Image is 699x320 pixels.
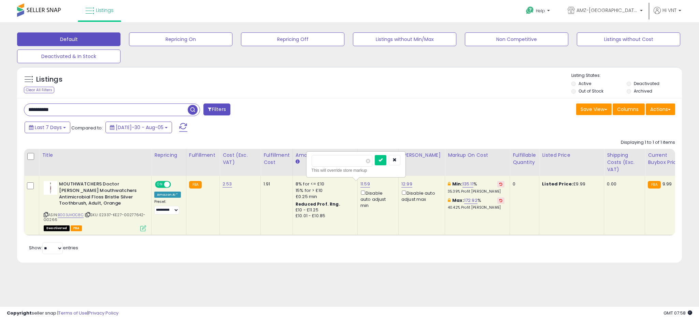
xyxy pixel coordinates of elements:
div: Title [42,152,148,159]
div: 1.91 [263,181,287,187]
b: Listed Price: [542,181,573,187]
div: Amazon AI * [154,192,181,198]
i: Get Help [526,6,534,15]
b: MOUTHWATCHERS Doctor [PERSON_NAME] Mouthwatchers Antimicrobial Floss Bristle Silver Toothbrush, A... [59,181,142,208]
div: Fulfillable Quantity [513,152,536,166]
div: £0.25 min [296,194,352,200]
button: Columns [613,103,645,115]
b: Min: [452,181,462,187]
div: Shipping Costs (Exc. VAT) [607,152,642,173]
div: 0.00 [607,181,640,187]
div: Current Buybox Price [648,152,683,166]
button: Default [17,32,120,46]
a: 12.99 [401,181,412,187]
div: % [448,181,504,194]
div: 0 [513,181,534,187]
span: OFF [170,182,181,187]
img: 21OIJ5Vhx0L._SL40_.jpg [44,181,57,195]
div: Repricing [154,152,183,159]
div: % [448,197,504,210]
div: £9.99 [542,181,599,187]
span: Last 7 Days [35,124,62,131]
div: £10.01 - £10.85 [296,213,352,219]
button: Last 7 Days [25,122,70,133]
span: | SKU: E2337-KE27-00277642-G0266 [44,212,146,222]
span: Hi VNT [662,7,676,14]
button: Repricing Off [241,32,344,46]
button: [DATE]-30 - Aug-05 [105,122,172,133]
p: Listing States: [571,72,682,79]
div: 8% for <= £10 [296,181,352,187]
button: Listings without Cost [577,32,680,46]
button: Non Competitive [465,32,568,46]
span: Show: entries [29,245,78,251]
a: 2.53 [223,181,232,187]
a: Hi VNT [654,7,681,22]
a: 11.59 [360,181,370,187]
span: 9.99 [662,181,672,187]
a: Help [520,1,557,22]
small: FBA [189,181,202,189]
button: Filters [203,103,230,115]
span: AMZ-[GEOGRAPHIC_DATA] [576,7,638,14]
div: Displaying 1 to 1 of 1 items [621,139,675,146]
div: Disable auto adjust min [360,189,393,209]
div: This will override store markup [312,167,400,174]
a: 172.92 [464,197,477,204]
button: Repricing On [129,32,232,46]
div: [PERSON_NAME] [401,152,442,159]
span: [DATE]-30 - Aug-05 [116,124,163,131]
span: Help [536,8,545,14]
div: ASIN: [44,181,146,230]
a: 135.11 [462,181,473,187]
small: Amazon Fees. [296,159,300,165]
div: Clear All Filters [24,87,54,93]
div: Fulfillment [189,152,217,159]
span: FBA [71,225,82,231]
div: Fulfillment Cost [263,152,290,166]
div: Markup on Cost [448,152,507,159]
h5: Listings [36,75,62,84]
b: Max: [452,197,464,204]
label: Out of Stock [579,88,603,94]
b: Reduced Prof. Rng. [296,201,340,207]
span: Compared to: [71,125,103,131]
div: Preset: [154,199,181,215]
div: Listed Price [542,152,601,159]
span: All listings that are unavailable for purchase on Amazon for any reason other than out-of-stock [44,225,70,231]
th: The percentage added to the cost of goods (COGS) that forms the calculator for Min & Max prices. [445,149,510,176]
div: Disable auto adjust max [401,189,440,203]
span: ON [156,182,164,187]
span: Columns [617,106,639,113]
div: £10 - £11.25 [296,207,352,213]
label: Active [579,81,591,86]
p: 35.39% Profit [PERSON_NAME] [448,189,504,194]
button: Actions [646,103,675,115]
div: 15% for > £10 [296,187,352,194]
button: Listings without Min/Max [353,32,456,46]
div: Cost (Exc. VAT) [223,152,258,166]
button: Deactivated & In Stock [17,50,120,63]
label: Archived [634,88,652,94]
button: Save View [576,103,612,115]
a: B003JHOC8C [58,212,84,218]
span: Listings [96,7,114,14]
p: 40.42% Profit [PERSON_NAME] [448,205,504,210]
small: FBA [648,181,660,189]
label: Deactivated [634,81,659,86]
div: Amazon Fees [296,152,355,159]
